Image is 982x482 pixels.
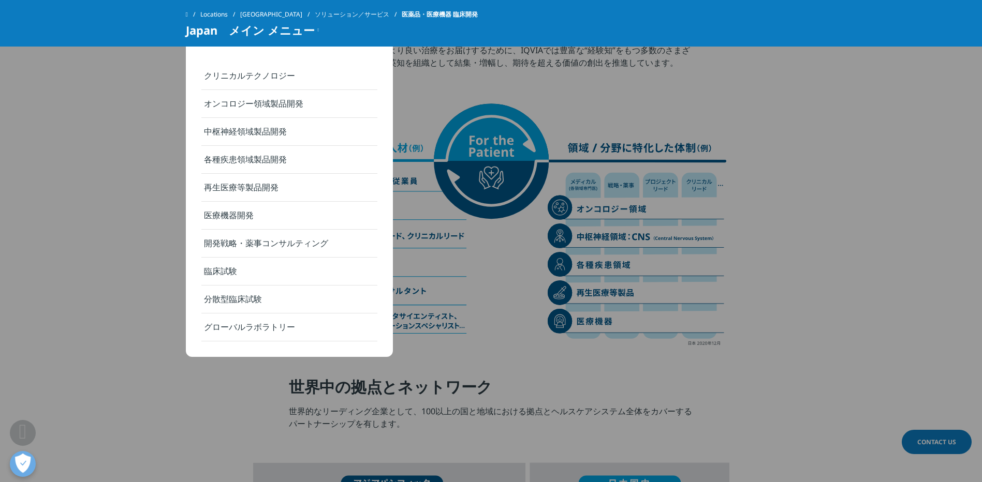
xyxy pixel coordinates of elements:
button: 優先設定センターを開く [10,451,36,477]
span: Japan メイン メニュー [186,24,315,36]
a: 各種疾患領域製品開発 [201,146,377,174]
span: Contact Us [917,438,956,446]
a: 臨床試験 [201,258,377,285]
a: [GEOGRAPHIC_DATA] [240,5,315,24]
a: 分散型臨床試験 [201,285,377,313]
a: 再生医療等製品開発 [201,174,377,202]
p: 世界的なリーディング企業として、100以上の国と地域における拠点とヘルスケアシステム全体をカバーするパートナーシップを有します。 [289,405,693,436]
a: Contact Us [902,430,972,454]
a: 開発戦略・薬事コンサルティング [201,230,377,258]
span: 医薬品・医療機器 臨床開発 [402,5,478,24]
h4: 世界中の拠点とネットワーク [289,376,693,405]
a: グローバルラボラトリー [201,313,377,341]
a: オンコロジー領域製品開発 [201,90,377,118]
a: 中枢神経領域製品開発 [201,118,377,146]
a: クリニカルテクノロジー [201,62,377,90]
a: ソリューション／サービス [315,5,402,24]
a: Locations [200,5,240,24]
p: 患者の皆さんにより早く、より良い治療をお届けするために、IQVIAでは豊富な“経験知”をもつ多数のさまざまなプロフェッショナルの英知を組織として結集・増幅し、期待を超える価値の創出を推進しています。 [289,44,693,75]
a: 医療機器開発 [201,202,377,230]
